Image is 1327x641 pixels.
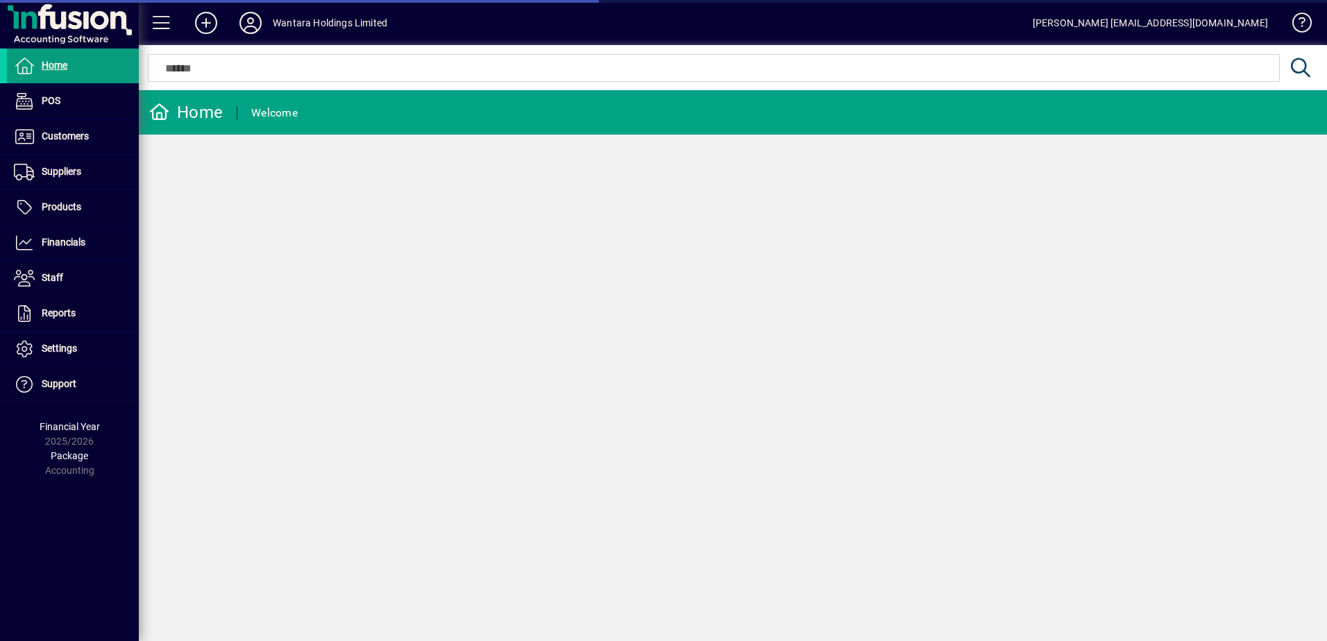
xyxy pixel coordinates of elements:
[40,421,100,432] span: Financial Year
[7,261,139,296] a: Staff
[7,296,139,331] a: Reports
[51,450,88,461] span: Package
[149,101,223,123] div: Home
[251,102,298,124] div: Welcome
[42,60,67,71] span: Home
[42,307,76,318] span: Reports
[42,343,77,354] span: Settings
[1033,12,1268,34] div: [PERSON_NAME] [EMAIL_ADDRESS][DOMAIN_NAME]
[42,130,89,142] span: Customers
[7,84,139,119] a: POS
[42,166,81,177] span: Suppliers
[184,10,228,35] button: Add
[1282,3,1310,48] a: Knowledge Base
[228,10,273,35] button: Profile
[42,378,76,389] span: Support
[7,332,139,366] a: Settings
[7,155,139,189] a: Suppliers
[7,367,139,402] a: Support
[7,119,139,154] a: Customers
[42,272,63,283] span: Staff
[42,201,81,212] span: Products
[7,225,139,260] a: Financials
[273,12,387,34] div: Wantara Holdings Limited
[42,95,60,106] span: POS
[7,190,139,225] a: Products
[42,237,85,248] span: Financials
